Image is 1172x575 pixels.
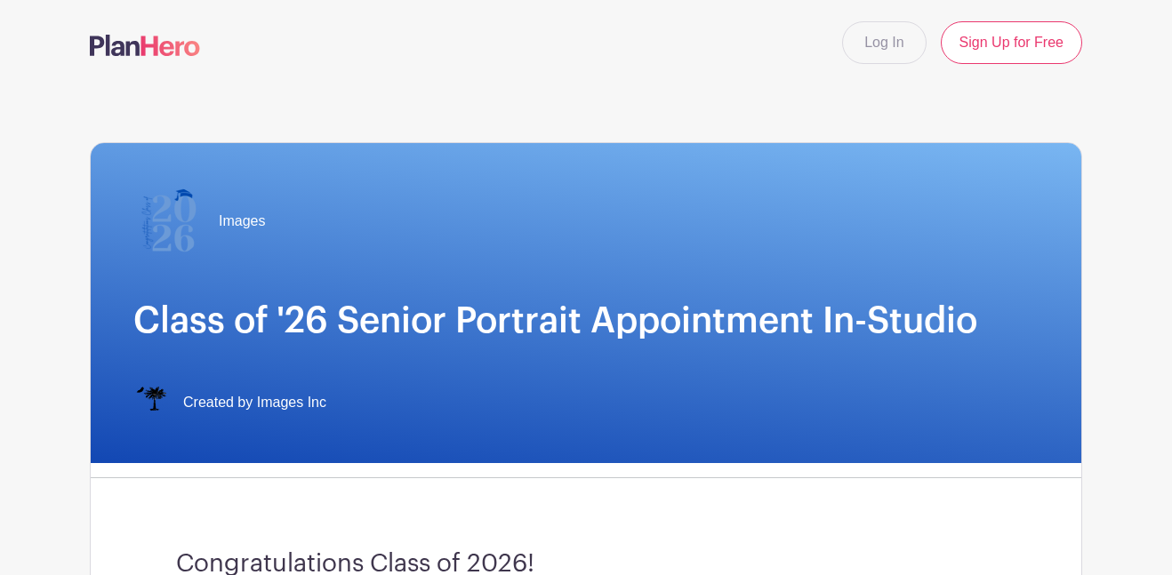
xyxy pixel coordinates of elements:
[219,211,265,232] span: Images
[183,392,326,413] span: Created by Images Inc
[133,299,1039,342] h1: Class of '26 Senior Portrait Appointment In-Studio
[842,21,926,64] a: Log In
[133,385,169,420] img: IMAGES%20logo%20transparenT%20PNG%20s.png
[90,35,200,56] img: logo-507f7623f17ff9eddc593b1ce0a138ce2505c220e1c5a4e2b4648c50719b7d32.svg
[941,21,1082,64] a: Sign Up for Free
[133,186,205,257] img: 2026%20logo%20(2).png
